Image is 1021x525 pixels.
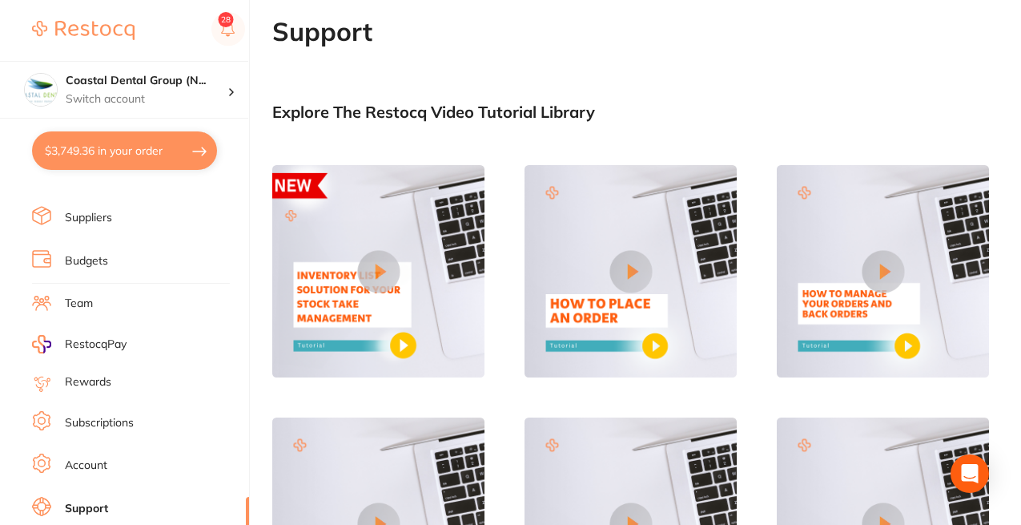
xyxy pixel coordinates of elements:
[66,91,227,107] p: Switch account
[65,210,112,226] a: Suppliers
[65,458,107,474] a: Account
[65,501,108,517] a: Support
[65,374,111,390] a: Rewards
[272,165,484,378] img: Video 1
[66,73,227,89] h4: Coastal Dental Group (Newcastle)
[525,165,737,378] img: Video 2
[32,335,127,353] a: RestocqPay
[65,337,127,353] span: RestocqPay
[25,74,57,106] img: Coastal Dental Group (Newcastle)
[272,103,989,121] div: Explore The Restocq Video Tutorial Library
[951,454,989,493] div: Open Intercom Messenger
[32,131,217,170] button: $3,749.36 in your order
[65,296,93,312] a: Team
[272,17,1021,46] h1: Support
[777,165,989,378] img: Video 3
[32,335,51,353] img: RestocqPay
[65,253,108,269] a: Budgets
[32,21,135,40] img: Restocq Logo
[32,12,135,49] a: Restocq Logo
[65,415,134,431] a: Subscriptions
